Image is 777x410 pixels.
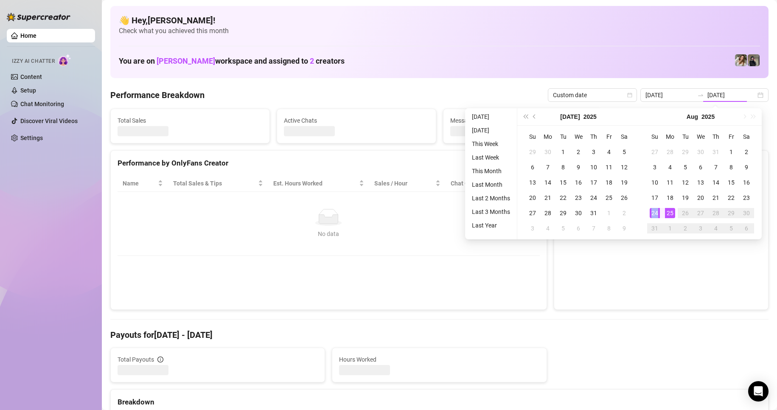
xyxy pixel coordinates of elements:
[20,101,64,107] a: Chat Monitoring
[119,26,760,36] span: Check what you achieved this month
[645,90,694,100] input: Start date
[118,396,761,408] div: Breakdown
[110,329,769,341] h4: Payouts for [DATE] - [DATE]
[20,135,43,141] a: Settings
[561,157,761,169] div: Sales by OnlyFans Creator
[627,93,632,98] span: calendar
[118,116,263,125] span: Total Sales
[126,229,531,239] div: No data
[735,54,747,66] img: Paige
[273,179,357,188] div: Est. Hours Worked
[374,179,434,188] span: Sales / Hour
[20,118,78,124] a: Discover Viral Videos
[748,381,769,402] div: Open Intercom Messenger
[339,355,539,364] span: Hours Worked
[157,357,163,362] span: info-circle
[284,116,429,125] span: Active Chats
[707,90,756,100] input: End date
[310,56,314,65] span: 2
[118,175,168,192] th: Name
[58,54,71,66] img: AI Chatter
[7,13,70,21] img: logo-BBDzfeDw.svg
[110,89,205,101] h4: Performance Breakdown
[450,116,595,125] span: Messages Sent
[697,92,704,98] span: swap-right
[369,175,446,192] th: Sales / Hour
[123,179,156,188] span: Name
[20,32,36,39] a: Home
[119,56,345,66] h1: You are on workspace and assigned to creators
[553,89,632,101] span: Custom date
[20,87,36,94] a: Setup
[173,179,256,188] span: Total Sales & Tips
[118,355,154,364] span: Total Payouts
[168,175,268,192] th: Total Sales & Tips
[748,54,760,66] img: Anna
[446,175,539,192] th: Chat Conversion
[697,92,704,98] span: to
[157,56,215,65] span: [PERSON_NAME]
[451,179,527,188] span: Chat Conversion
[12,57,55,65] span: Izzy AI Chatter
[20,73,42,80] a: Content
[119,14,760,26] h4: 👋 Hey, [PERSON_NAME] !
[118,157,540,169] div: Performance by OnlyFans Creator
